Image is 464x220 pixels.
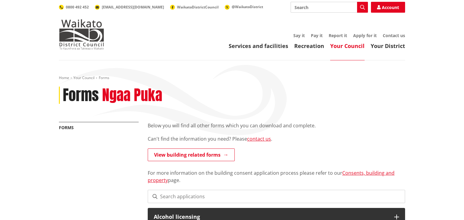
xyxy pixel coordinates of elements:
a: Consents, building and property [148,170,395,183]
span: [EMAIL_ADDRESS][DOMAIN_NAME] [102,5,164,10]
a: Pay it [311,33,323,38]
a: WaikatoDistrictCouncil [170,5,219,10]
a: Your Council [73,75,95,80]
a: Account [371,2,405,13]
a: Report it [329,33,347,38]
a: Services and facilities [229,42,288,49]
a: Contact us [383,33,405,38]
input: Search input [291,2,368,13]
span: 0800 492 452 [66,5,89,10]
a: Your Council [330,42,365,49]
span: @WaikatoDistrict [232,4,263,9]
a: @WaikatoDistrict [225,4,263,9]
a: [EMAIL_ADDRESS][DOMAIN_NAME] [95,5,164,10]
a: Forms [59,125,74,130]
input: Search applications [148,190,405,203]
a: Your District [371,42,405,49]
a: View building related forms [148,148,235,161]
h2: Ngaa Puka [102,87,162,104]
a: Apply for it [353,33,377,38]
a: Home [59,75,69,80]
nav: breadcrumb [59,75,405,81]
span: Forms [99,75,109,80]
p: Can't find the information you need? Please . [148,135,405,142]
h1: Forms [63,87,99,104]
span: WaikatoDistrictCouncil [177,5,219,10]
img: Waikato District Council - Te Kaunihera aa Takiwaa o Waikato [59,19,104,49]
a: 0800 492 452 [59,5,89,10]
a: contact us [247,136,271,142]
p: For more information on the building consent application process please refer to our page. [148,162,405,184]
a: Recreation [294,42,324,49]
h3: Alcohol licensing [154,214,388,220]
p: Below you will find all other forms which you can download and complete. [148,122,405,129]
a: Say it [293,33,305,38]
